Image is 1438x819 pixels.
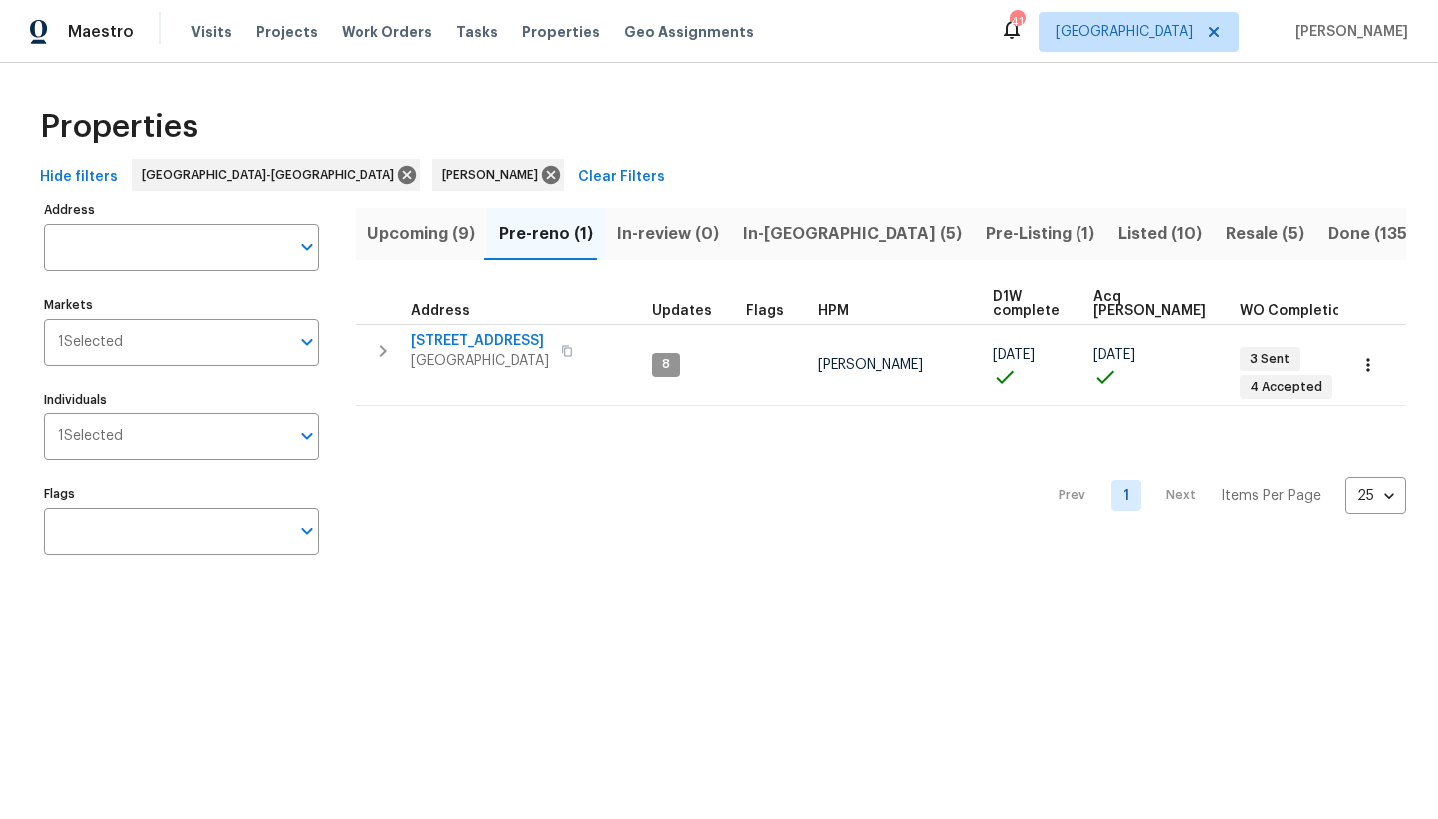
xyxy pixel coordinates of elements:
span: [PERSON_NAME] [442,165,546,185]
span: Properties [40,117,198,137]
span: Address [411,304,470,318]
span: Properties [522,22,600,42]
span: Done (135) [1328,220,1413,248]
span: Resale (5) [1226,220,1304,248]
span: WO Completion [1240,304,1350,318]
span: 8 [654,356,678,373]
span: In-review (0) [617,220,719,248]
span: Acq [PERSON_NAME] [1093,290,1206,318]
span: Visits [191,22,232,42]
span: [GEOGRAPHIC_DATA]-[GEOGRAPHIC_DATA] [142,165,402,185]
span: Pre-reno (1) [499,220,593,248]
span: Listed (10) [1118,220,1202,248]
span: Maestro [68,22,134,42]
button: Open [293,517,321,545]
div: 25 [1345,470,1406,522]
a: Goto page 1 [1111,480,1141,511]
span: Updates [652,304,712,318]
span: 3 Sent [1242,351,1298,368]
span: Upcoming (9) [367,220,475,248]
button: Clear Filters [570,159,673,196]
label: Address [44,204,319,216]
span: [PERSON_NAME] [1287,22,1408,42]
span: [STREET_ADDRESS] [411,331,549,351]
nav: Pagination Navigation [1040,417,1406,574]
span: Clear Filters [578,165,665,190]
span: 4 Accepted [1242,379,1330,396]
label: Markets [44,299,319,311]
span: [DATE] [1093,348,1135,362]
span: Work Orders [342,22,432,42]
span: D1W complete [993,290,1060,318]
span: Flags [746,304,784,318]
span: Projects [256,22,318,42]
button: Open [293,233,321,261]
button: Open [293,422,321,450]
button: Open [293,328,321,356]
button: Hide filters [32,159,126,196]
span: 1 Selected [58,428,123,445]
span: [DATE] [993,348,1035,362]
span: Hide filters [40,165,118,190]
label: Individuals [44,394,319,406]
span: Tasks [456,25,498,39]
div: [PERSON_NAME] [432,159,564,191]
span: Geo Assignments [624,22,754,42]
span: HPM [818,304,849,318]
span: Pre-Listing (1) [986,220,1094,248]
span: [PERSON_NAME] [818,358,923,372]
span: 1 Selected [58,334,123,351]
span: [GEOGRAPHIC_DATA] [1056,22,1193,42]
span: In-[GEOGRAPHIC_DATA] (5) [743,220,962,248]
div: 41 [1010,12,1024,32]
p: Items Per Page [1221,486,1321,506]
div: [GEOGRAPHIC_DATA]-[GEOGRAPHIC_DATA] [132,159,420,191]
label: Flags [44,488,319,500]
span: [GEOGRAPHIC_DATA] [411,351,549,371]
